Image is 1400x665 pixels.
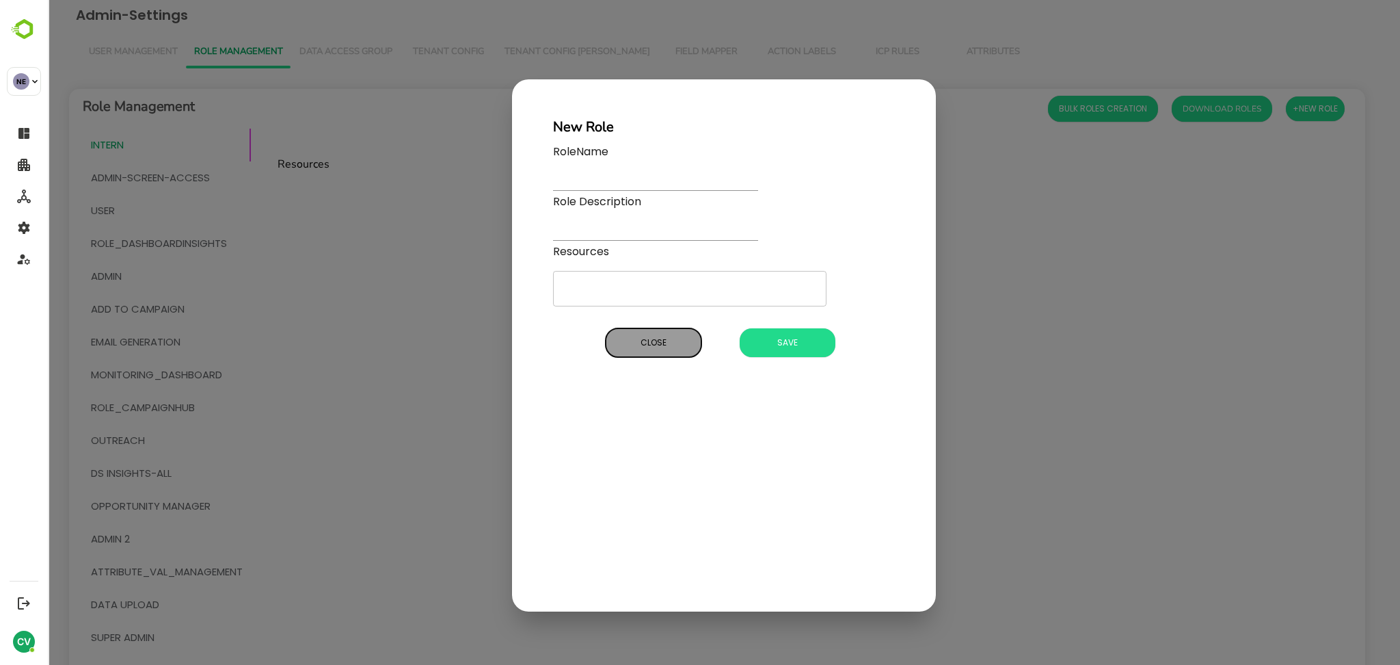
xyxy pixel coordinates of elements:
[14,594,33,612] button: Logout
[565,334,647,352] span: Close
[692,328,787,357] button: Save
[7,16,42,42] img: BambooboxLogoMark.f1c84d78b4c51b1a7b5f700c9845e183.svg
[505,144,710,160] label: RoleName
[13,631,35,653] div: CV
[505,194,710,210] label: Role Description
[558,328,654,357] button: Close
[699,334,781,352] span: Save
[505,244,561,260] label: Resources
[505,116,847,138] h2: New Role
[13,73,29,90] div: NE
